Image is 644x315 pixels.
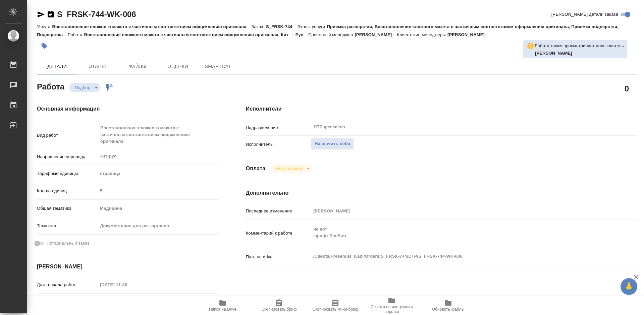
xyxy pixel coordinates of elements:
[68,32,84,37] p: Работа
[37,153,98,160] p: Направление перевода
[37,205,98,212] p: Общая тематика
[535,51,572,56] b: [PERSON_NAME]
[261,307,297,312] span: Скопировать бриф
[551,11,618,18] span: [PERSON_NAME] детали заказа
[311,138,354,150] button: Назначить себя
[84,32,308,37] p: Восстановление сложного макета с частичным соответствием оформлению оригинала, Кит → Рус
[246,208,311,214] p: Последнее изменение
[41,62,73,71] span: Детали
[69,83,100,92] div: Подбор
[266,24,298,29] p: S_FRSK-744
[274,166,304,171] button: Не оплачена
[355,32,397,37] p: [PERSON_NAME]
[364,296,420,315] button: Ссылка на инструкции верстки
[121,62,154,71] span: Файлы
[37,105,219,113] h4: Основная информация
[37,188,98,194] p: Кол-во единиц
[621,278,637,295] button: 🙏
[37,223,98,229] p: Тематика
[98,168,219,179] div: страница
[246,189,637,197] h4: Дополнительно
[252,24,266,29] p: Заказ:
[57,10,136,19] a: S_FRSK-744-WK-006
[246,230,311,237] p: Комментарий к работе
[98,203,219,214] div: Медицина
[73,85,92,90] button: Подбор
[368,305,416,314] span: Ссылка на инструкции верстки
[37,39,52,53] button: Добавить тэг
[420,296,476,315] button: Обновить файлы
[162,62,194,71] span: Оценки
[246,254,311,260] p: Путь на drive
[312,307,358,312] span: Скопировать мини-бриф
[37,10,45,18] button: Скопировать ссылку для ЯМессенджера
[37,263,219,271] h4: [PERSON_NAME]
[308,32,355,37] p: Проектный менеджер
[81,62,113,71] span: Этапы
[307,296,364,315] button: Скопировать мини-бриф
[98,186,219,196] input: Пустое поле
[246,124,311,131] p: Подразделение
[37,24,619,37] p: Приемка разверстки, Восстановление сложного макета с частичным соответствием оформлению оригинала...
[535,50,624,57] p: Ковтун Светлана
[37,80,64,92] h2: Работа
[246,165,266,173] h4: Оплата
[432,307,465,312] span: Обновить файлы
[447,32,490,37] p: [PERSON_NAME]
[271,164,312,173] div: Подбор
[298,24,327,29] p: Этапы услуги
[246,105,637,113] h4: Исполнители
[37,281,98,288] p: Дата начала работ
[37,24,52,29] p: Услуга
[37,170,98,177] p: Тарифные единицы
[202,62,234,71] span: SmartCat
[397,32,447,37] p: Клиентские менеджеры
[98,220,219,232] div: Документация для рег. органов
[251,296,307,315] button: Скопировать бриф
[52,24,251,29] p: Восстановление сложного макета с частичным соответствием оформлению оригинала
[246,141,311,148] p: Исполнитель
[311,224,604,242] textarea: не нот шрифт SimSun
[98,280,156,290] input: Пустое поле
[315,140,350,148] span: Назначить себя
[311,206,604,216] input: Пустое поле
[311,251,604,262] textarea: /Clients/Fresenius_Kabi/Orders/S_FRSK-744/DTP/S_FRSK-744-WK-006
[625,83,629,94] h2: 0
[535,43,624,49] p: Работу также просматривает пользователь
[209,307,236,312] span: Папка на Drive
[195,296,251,315] button: Папка на Drive
[623,279,635,294] span: 🙏
[47,240,89,247] span: Нотариальный заказ
[37,132,98,139] p: Вид работ
[47,10,55,18] button: Скопировать ссылку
